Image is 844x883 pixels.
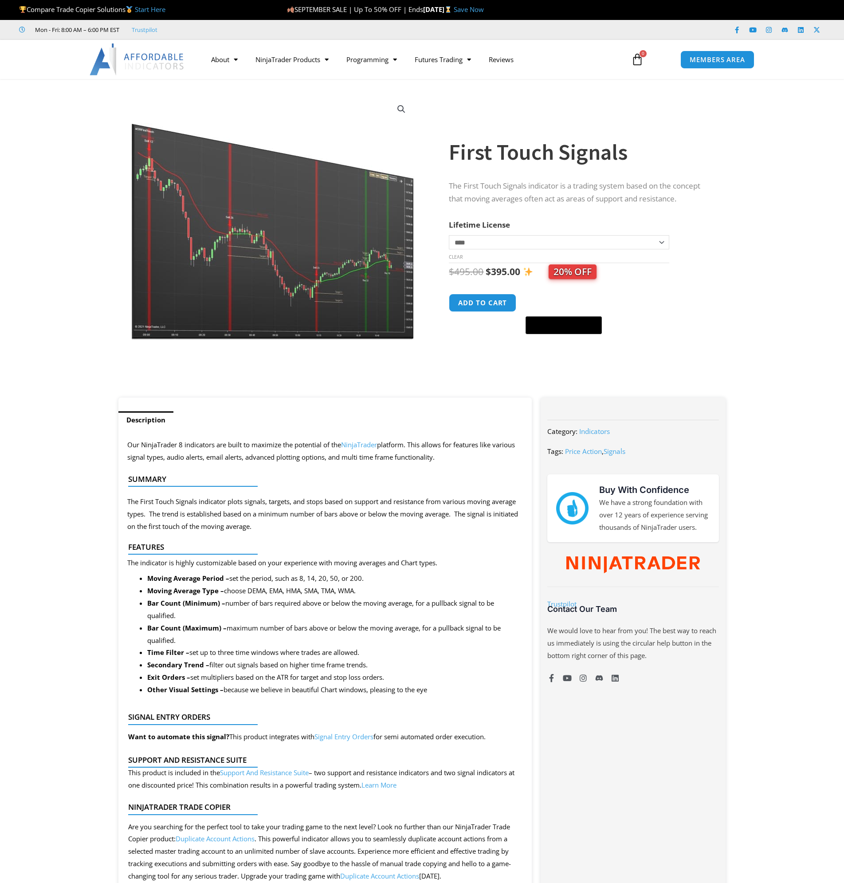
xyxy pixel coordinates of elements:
span: because we believe in beautiful Chart windows, pleasing to the eye [147,685,427,694]
iframe: Secure express checkout frame [524,292,604,314]
span: filter out signals based on higher time frame trends. [147,660,368,669]
img: First Touch Signals 1 [131,95,416,340]
span: set the period, such as 8, 14, 20, 50, or 200. [147,574,364,583]
img: LogoAI | Affordable Indicators – NinjaTrader [90,43,185,75]
h4: Signal Entry Orders [128,713,515,721]
span: Tags: [547,447,563,456]
nav: Menu [202,49,621,70]
a: Description [118,411,173,429]
p: We would love to hear from you! The best way to reach us immediately is using the circular help b... [547,625,718,662]
p: The First Touch Signals indicator plots signals, targets, and stops based on support and resistan... [127,496,523,533]
button: Buy with GPay [526,316,602,334]
a: Reviews [480,49,522,70]
h4: Support and Resistance Suite [128,756,515,765]
img: 🏆 [20,6,26,13]
strong: Bar Count (Maximum) – [147,623,227,632]
span: Category: [547,427,577,436]
span: set multipliers based on the ATR for target and stop loss orders. [147,673,384,682]
img: 🥇 [126,6,133,13]
a: Save Now [454,5,484,14]
strong: [DATE] [423,5,454,14]
span: Compare Trade Copier Solutions [19,5,165,14]
a: View full-screen image gallery [393,101,409,117]
a: Futures Trading [406,49,480,70]
p: We have a strong foundation with over 12 years of experience serving thousands of NinjaTrader users. [599,497,710,534]
strong: Bar Count (Minimum) – [147,599,225,607]
img: ⌛ [445,6,451,13]
span: 0 [640,50,647,57]
a: Start Here [135,5,165,14]
strong: Want to automate this signal? [128,732,229,741]
img: ✨ [523,267,533,276]
span: set up to three time windows where trades are allowed. [147,648,359,657]
bdi: 495.00 [449,265,483,278]
a: Trustpilot [132,24,157,35]
a: Signal Entry Orders [314,732,373,741]
h4: Summary [128,475,515,484]
a: Clear options [449,254,463,260]
span: 20% OFF [549,264,597,279]
h1: First Touch Signals [449,137,708,168]
a: About [202,49,247,70]
strong: Moving Average Period – [147,574,229,583]
div: Are you searching for the perfect tool to take your trading game to the next level? Look no furth... [128,821,515,883]
a: Duplicate Account Actions [340,871,419,880]
a: 0 [618,47,657,72]
a: Learn More [361,781,396,789]
bdi: 395.00 [486,265,520,278]
a: Support And Resistance Suite [220,768,309,777]
a: Signals [604,447,625,456]
strong: Time Filter – [147,648,189,657]
p: This product is included in the – two support and resistance indicators and two signal indicators... [128,767,515,792]
a: Trustpilot [547,599,577,608]
span: SEPTEMBER SALE | Up To 50% OFF | Ends [287,5,423,14]
a: NinjaTrader [341,440,377,449]
h4: NinjaTrader Trade Copier [128,803,515,812]
a: Programming [338,49,406,70]
p: This product integrates with for semi automated order execution. [128,731,486,743]
img: 🍂 [287,6,294,13]
a: Price Action [565,447,602,456]
span: Mon - Fri: 8:00 AM – 6:00 PM EST [33,24,119,35]
span: choose DEMA, EMA, HMA, SMA, TMA, WMA. [147,586,356,595]
label: Lifetime License [449,220,510,230]
a: MEMBERS AREA [680,51,754,69]
span: $ [486,265,491,278]
a: Duplicate Account Actions [176,834,255,843]
a: Indicators [579,427,610,436]
img: NinjaTrader Wordmark color RGB | Affordable Indicators – NinjaTrader [566,556,700,573]
h3: Buy With Confidence [599,483,710,497]
span: , [565,447,625,456]
span: MEMBERS AREA [690,56,745,63]
button: Add to cart [449,294,516,312]
p: The First Touch Signals indicator is a trading system based on the concept that moving averages o... [449,180,708,205]
img: mark thumbs good 43913 | Affordable Indicators – NinjaTrader [556,492,588,524]
h3: Contact Our Team [547,604,718,614]
strong: Other Visual Settings – [147,685,224,694]
h4: Features [128,543,515,552]
span: maximum number of bars above or below the moving average, for a pullback signal to be qualified. [147,623,501,645]
strong: Moving Average Type – [147,586,224,595]
strong: Exit Orders – [147,673,190,682]
span: number of bars required above or below the moving average, for a pullback signal to be qualified. [147,599,494,620]
span: $ [449,265,454,278]
span: Our NinjaTrader 8 indicators are built to maximize the potential of the platform. This allows for... [127,440,515,461]
strong: Secondary Trend – [147,660,209,669]
a: NinjaTrader Products [247,49,338,70]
